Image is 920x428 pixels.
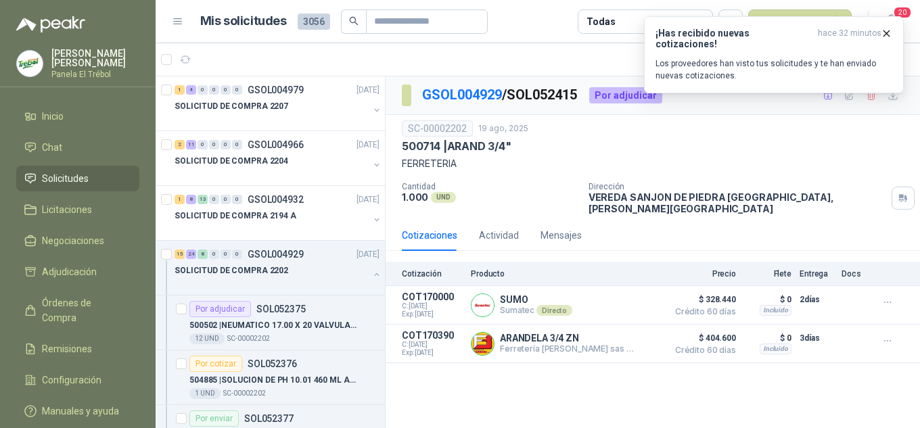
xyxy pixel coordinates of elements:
p: Los proveedores han visto tus solicitudes y te han enviado nuevas cotizaciones. [655,57,892,82]
p: FERRETERIA [402,156,904,171]
a: Configuración [16,367,139,393]
p: GSOL004966 [248,140,304,149]
div: UND [431,192,456,203]
div: Por adjudicar [589,87,662,103]
p: SUMO [500,294,572,305]
p: SOL052377 [244,414,294,423]
a: Solicitudes [16,166,139,191]
a: 2 11 0 0 0 0 GSOL004966[DATE] SOLICITUD DE COMPRA 2204 [175,137,382,180]
div: 8 [186,195,196,204]
div: 0 [209,249,219,259]
p: VEREDA SANJON DE PIEDRA [GEOGRAPHIC_DATA] , [PERSON_NAME][GEOGRAPHIC_DATA] [589,191,886,214]
div: Por enviar [189,410,239,427]
div: 0 [232,249,242,259]
img: Company Logo [471,294,494,316]
img: Logo peakr [16,16,85,32]
a: Remisiones [16,336,139,362]
p: SOLICITUD DE COMPRA 2207 [175,100,288,113]
div: 11 [186,140,196,149]
p: Panela El Trébol [51,70,139,78]
div: 13 [198,195,208,204]
span: 3056 [298,14,330,30]
h1: Mis solicitudes [200,11,287,31]
p: Precio [668,269,736,279]
h3: ¡Has recibido nuevas cotizaciones! [655,28,812,49]
div: Mensajes [540,228,582,243]
div: 4 [186,85,196,95]
p: COT170000 [402,291,463,302]
p: SOLICITUD DE COMPRA 2194 A [175,210,296,222]
p: [DATE] [356,193,379,206]
div: Directo [626,343,662,354]
span: $ 328.440 [668,291,736,308]
a: Por cotizarSOL052376504885 |SOLUCION DE PH 10.01 460 ML AMARILLO1 UNDSC-00002202 [156,350,385,405]
span: Exp: [DATE] [402,310,463,318]
div: 0 [221,195,231,204]
div: 0 [232,195,242,204]
div: 0 [232,85,242,95]
span: hace 32 minutos [818,28,881,49]
img: Company Logo [17,51,43,76]
div: Por cotizar [189,356,242,372]
a: 1 4 0 0 0 0 GSOL004979[DATE] SOLICITUD DE COMPRA 2207 [175,82,382,125]
div: Incluido [760,305,791,316]
p: SOLICITUD DE COMPRA 2204 [175,155,288,168]
div: 0 [209,140,219,149]
p: [PERSON_NAME] [PERSON_NAME] [51,49,139,68]
div: 0 [209,195,219,204]
p: Docs [842,269,869,279]
span: C: [DATE] [402,341,463,349]
p: Entrega [800,269,833,279]
p: ARANDELA 3/4 ZN [500,333,660,343]
p: GSOL004932 [248,195,304,204]
span: Crédito 60 días [668,346,736,354]
a: Inicio [16,103,139,129]
span: Configuración [42,373,101,387]
a: Manuales y ayuda [16,398,139,424]
span: Solicitudes [42,171,89,186]
div: 0 [221,140,231,149]
p: [DATE] [356,84,379,97]
span: 20 [893,6,912,19]
div: 0 [232,140,242,149]
p: $ 0 [744,291,791,308]
p: GSOL004929 [248,249,304,259]
div: 1 [175,85,185,95]
span: Chat [42,140,62,155]
span: Negociaciones [42,233,104,248]
a: Chat [16,135,139,160]
p: 500502 | NEUMATICO 17.00 X 20 VALVULA LARGA [189,319,358,332]
img: Company Logo [471,333,494,355]
a: Por adjudicarSOL052375500502 |NEUMATICO 17.00 X 20 VALVULA LARGA12 UNDSC-00002202 [156,295,385,350]
p: SOLICITUD DE COMPRA 2202 [175,264,288,277]
a: 15 24 8 0 0 0 GSOL004929[DATE] SOLICITUD DE COMPRA 2202 [175,246,382,289]
div: 1 [175,195,185,204]
p: $ 0 [744,330,791,346]
span: Crédito 60 días [668,308,736,316]
p: COT170390 [402,330,463,341]
p: Sumatec [500,305,572,316]
p: / SOL052415 [422,85,578,105]
div: Incluido [760,343,791,354]
button: 20 [879,9,904,34]
div: Directo [536,305,572,316]
a: GSOL004929 [422,87,502,103]
div: Actividad [479,228,519,243]
a: Órdenes de Compra [16,290,139,331]
div: 0 [198,85,208,95]
p: SC-00002202 [223,388,266,399]
p: 1.000 [402,191,428,203]
a: Negociaciones [16,228,139,254]
div: 0 [221,85,231,95]
p: Producto [471,269,660,279]
button: Nueva solicitud [748,9,852,34]
p: Cotización [402,269,463,279]
p: Ferretería [PERSON_NAME] sas [500,343,660,354]
div: 24 [186,249,196,259]
span: Exp: [DATE] [402,349,463,357]
div: 15 [175,249,185,259]
p: 3 días [800,330,833,346]
p: Cantidad [402,182,578,191]
span: Remisiones [42,341,92,356]
p: Flete [744,269,791,279]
